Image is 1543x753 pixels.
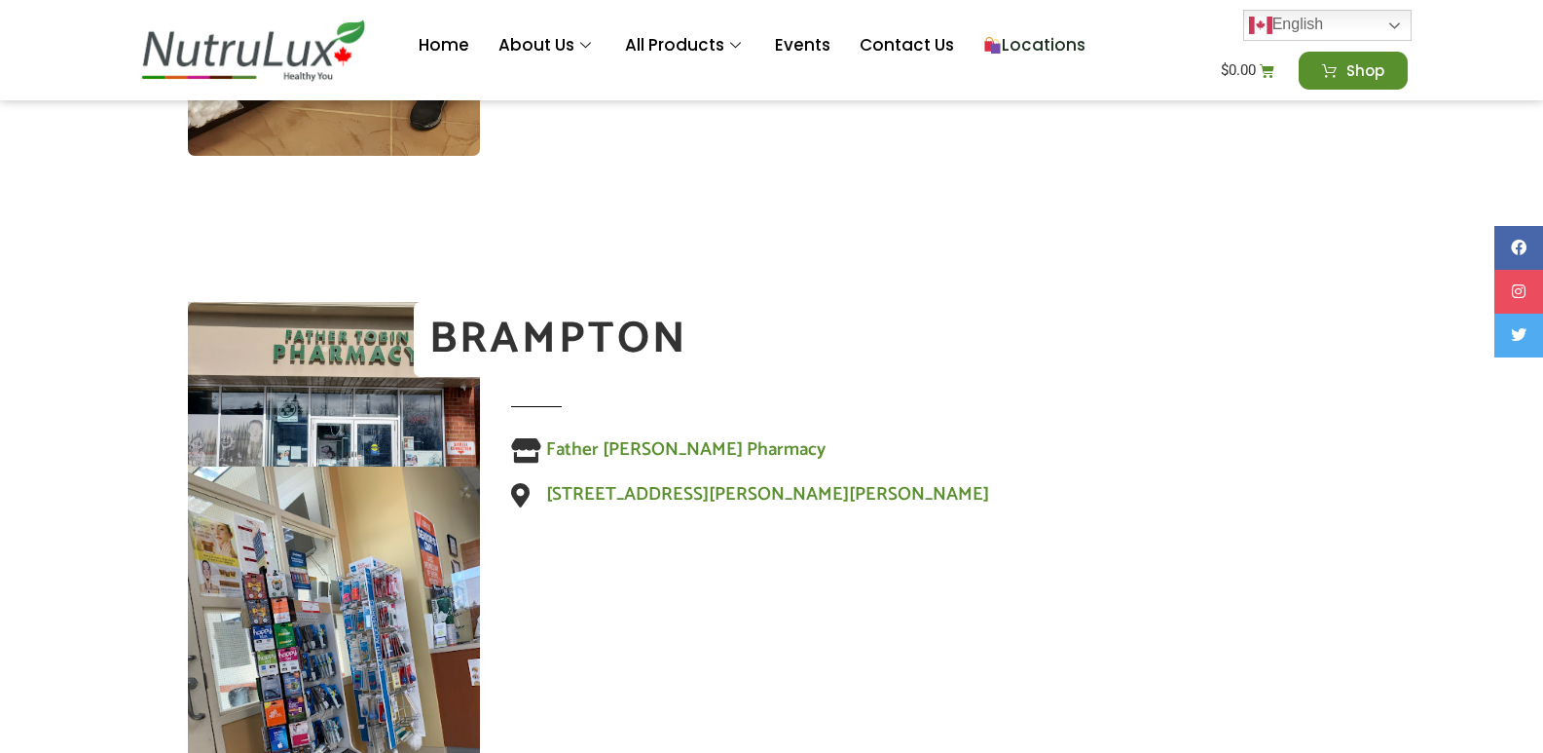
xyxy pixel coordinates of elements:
a: Home [404,7,484,85]
bdi: 0.00 [1221,61,1256,79]
a: English [1243,10,1412,41]
a: About Us [484,7,610,85]
span: [STREET_ADDRESS][PERSON_NAME][PERSON_NAME] [541,481,989,509]
a: Locations [969,7,1100,85]
h2: Brampton [429,318,1341,361]
a: Events [760,7,845,85]
img: en [1249,14,1272,37]
span: Father [PERSON_NAME] Pharmacy [541,436,826,465]
img: 🛍️ [984,37,1001,54]
span: $ [1221,61,1229,79]
a: Shop [1299,52,1408,90]
a: All Products [610,7,760,85]
a: $0.00 [1197,52,1299,90]
a: Contact Us [845,7,969,85]
span: Shop [1346,63,1384,78]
